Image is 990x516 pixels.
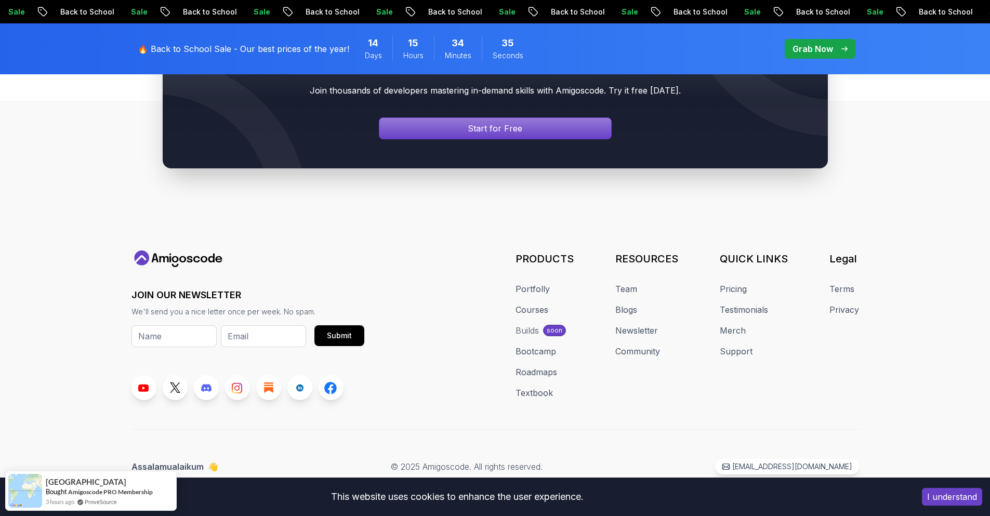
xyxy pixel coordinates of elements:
[516,303,548,316] a: Courses
[501,36,514,50] span: 35 Seconds
[615,303,637,316] a: Blogs
[391,460,543,473] p: © 2025 Amigoscode. All rights reserved.
[829,252,859,266] h3: Legal
[909,7,980,17] p: Back to School
[720,252,788,266] h3: QUICK LINKS
[445,50,471,61] span: Minutes
[490,7,523,17] p: Sale
[8,474,42,508] img: provesource social proof notification image
[720,345,753,358] a: Support
[174,7,244,17] p: Back to School
[516,324,539,337] div: Builds
[207,460,218,473] span: 👋
[408,36,418,50] span: 15 Hours
[194,375,219,400] a: Discord link
[720,303,768,316] a: Testimonials
[327,330,352,341] div: Submit
[922,488,982,506] button: Accept cookies
[516,345,556,358] a: Bootcamp
[612,7,645,17] p: Sale
[131,460,218,473] p: Assalamualaikum
[138,43,349,55] p: 🔥 Back to School Sale - Our best prices of the year!
[715,459,859,474] a: [EMAIL_ADDRESS][DOMAIN_NAME]
[787,7,857,17] p: Back to School
[225,375,250,400] a: Instagram link
[131,325,217,347] input: Name
[163,375,188,400] a: Twitter link
[68,488,153,496] a: Amigoscode PRO Membership
[221,325,306,347] input: Email
[516,387,553,399] a: Textbook
[46,478,126,486] span: [GEOGRAPHIC_DATA]
[829,303,859,316] a: Privacy
[131,288,364,302] h3: JOIN OUR NEWSLETTER
[516,366,557,378] a: Roadmaps
[829,283,854,295] a: Terms
[720,283,747,295] a: Pricing
[735,7,768,17] p: Sale
[403,50,424,61] span: Hours
[122,7,155,17] p: Sale
[452,36,464,50] span: 34 Minutes
[615,283,637,295] a: Team
[732,461,852,472] p: [EMAIL_ADDRESS][DOMAIN_NAME]
[542,7,612,17] p: Back to School
[615,324,658,337] a: Newsletter
[857,7,891,17] p: Sale
[367,7,400,17] p: Sale
[419,7,490,17] p: Back to School
[547,326,562,335] p: soon
[296,7,367,17] p: Back to School
[46,497,74,506] span: 3 hours ago
[314,325,364,346] button: Submit
[46,487,67,496] span: Bought
[468,122,522,135] p: Start for Free
[287,375,312,400] a: LinkedIn link
[183,55,807,76] h2: Your Career Transformation Starts
[256,375,281,400] a: Blog link
[720,324,746,337] a: Merch
[615,345,660,358] a: Community
[365,50,382,61] span: Days
[516,283,550,295] a: Portfolly
[8,485,906,508] div: This website uses cookies to enhance the user experience.
[51,7,122,17] p: Back to School
[793,43,833,55] p: Grab Now
[379,117,612,139] a: Signin page
[244,7,278,17] p: Sale
[615,252,678,266] h3: RESOURCES
[664,7,735,17] p: Back to School
[516,252,574,266] h3: PRODUCTS
[85,497,117,506] a: ProveSource
[131,307,364,317] p: We'll send you a nice letter once per week. No spam.
[493,50,523,61] span: Seconds
[183,84,807,97] p: Join thousands of developers mastering in-demand skills with Amigoscode. Try it free [DATE].
[131,375,156,400] a: Youtube link
[319,375,344,400] a: Facebook link
[368,36,378,50] span: 14 Days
